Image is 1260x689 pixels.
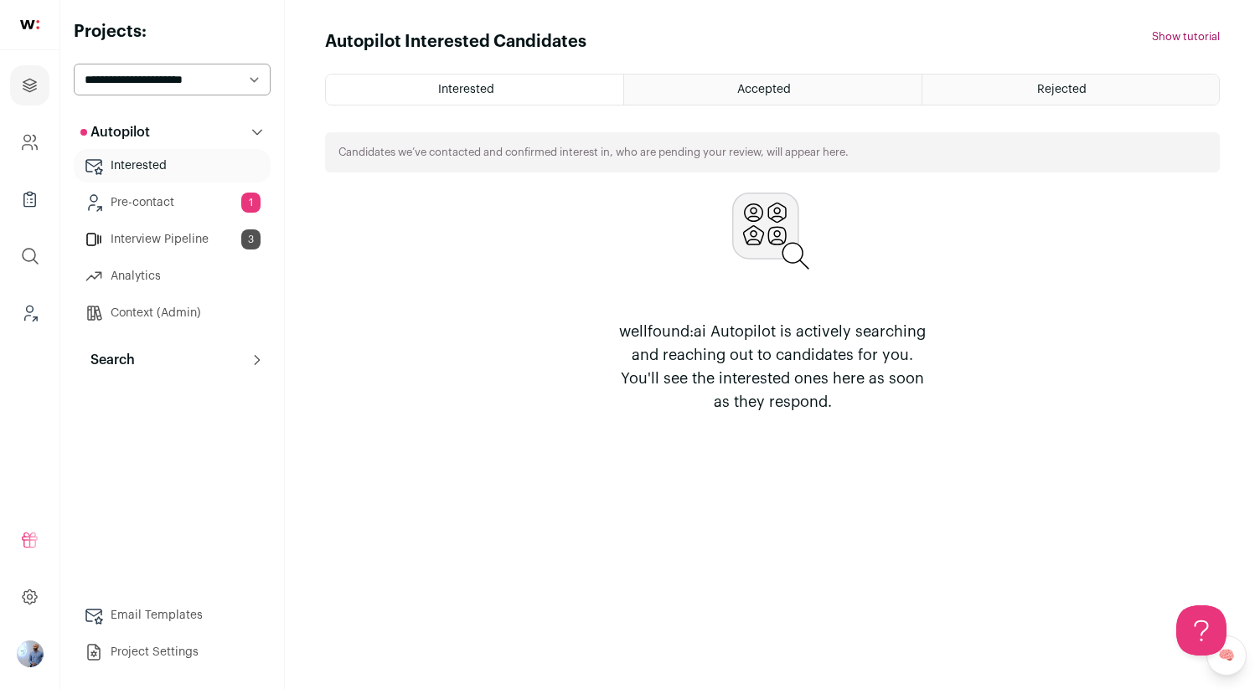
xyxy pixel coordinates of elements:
a: Email Templates [74,599,271,632]
span: Rejected [1037,84,1087,95]
button: Search [74,343,271,377]
a: Interview Pipeline3 [74,223,271,256]
a: Project Settings [74,635,271,669]
p: Search [80,350,135,370]
p: Autopilot [80,122,150,142]
h2: Projects: [74,20,271,44]
img: wellfound-shorthand-0d5821cbd27db2630d0214b213865d53afaa358527fdda9d0ea32b1df1b89c2c.svg [20,20,39,29]
button: Open dropdown [17,640,44,667]
a: Company and ATS Settings [10,122,49,162]
p: Candidates we’ve contacted and confirmed interest in, who are pending your review, will appear here. [338,146,849,159]
a: Interested [74,149,271,183]
span: Accepted [737,84,791,95]
a: 🧠 [1206,635,1247,676]
a: Company Lists [10,179,49,219]
a: Leads (Backoffice) [10,293,49,333]
a: Context (Admin) [74,296,271,330]
a: Rejected [922,75,1219,105]
a: Accepted [624,75,921,105]
a: Projects [10,65,49,105]
span: 1 [241,193,261,213]
p: wellfound:ai Autopilot is actively searching and reaching out to candidates for you. You'll see t... [612,320,933,414]
h1: Autopilot Interested Candidates [325,30,586,54]
span: 3 [241,229,261,249]
span: Interested [438,84,494,95]
button: Autopilot [74,116,271,149]
img: 97332-medium_jpg [17,640,44,667]
a: Analytics [74,260,271,293]
a: Pre-contact1 [74,186,271,219]
button: Show tutorial [1152,30,1220,44]
iframe: Help Scout Beacon - Open [1176,605,1226,656]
